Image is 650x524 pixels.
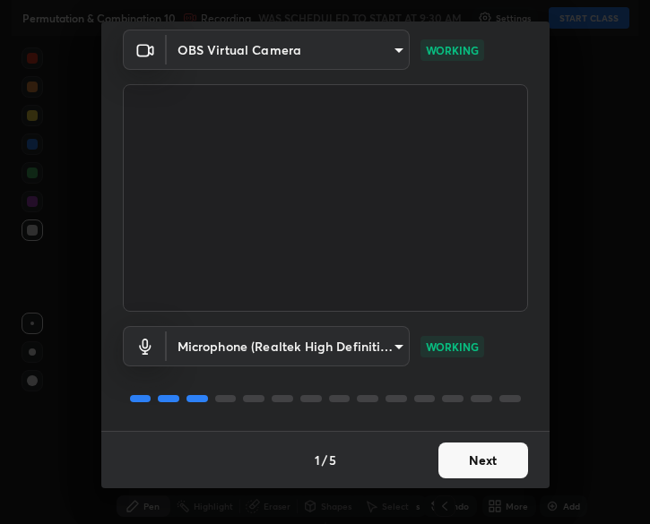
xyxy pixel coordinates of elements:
button: Next [438,442,528,478]
div: OBS Virtual Camera [167,30,410,70]
h4: 5 [329,451,336,469]
h4: 1 [315,451,320,469]
p: WORKING [426,42,479,58]
h4: / [322,451,327,469]
p: WORKING [426,339,479,355]
div: OBS Virtual Camera [167,326,410,366]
